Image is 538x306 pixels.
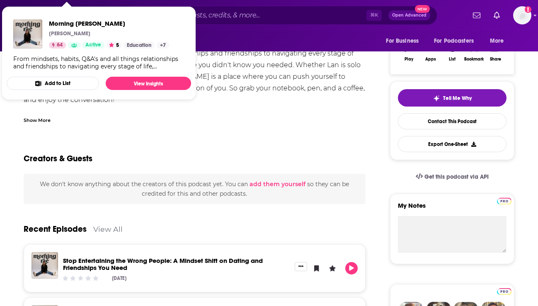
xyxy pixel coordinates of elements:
[409,167,495,187] a: Get this podcast via API
[392,13,427,17] span: Open Advanced
[49,42,66,49] a: 64
[40,180,349,197] span: We don't know anything about the creators of this podcast yet . You can so they can be credited f...
[250,181,305,187] button: add them yourself
[49,19,169,27] span: Morning [PERSON_NAME]
[107,42,121,49] button: 5
[513,6,531,24] img: User Profile
[49,19,169,27] a: Morning Rae
[112,275,126,281] div: [DATE]
[497,197,511,204] a: Pro website
[388,10,430,20] button: Open AdvancedNew
[419,37,441,67] button: Apps
[434,35,474,47] span: For Podcasters
[484,33,514,49] button: open menu
[13,55,184,70] div: From mindsets, habits, Q&A's and all things relationships and friendships to navigating every sta...
[386,35,419,47] span: For Business
[490,35,504,47] span: More
[13,19,42,49] img: Morning Rae
[366,10,382,21] span: ⌘ K
[85,41,101,49] span: Active
[513,6,531,24] span: Logged in as alignPR
[7,77,99,90] button: Add to List
[398,202,506,216] label: My Notes
[398,89,506,107] button: tell me why sparkleTell Me Why
[425,57,436,62] div: Apps
[398,37,419,67] button: Play
[463,37,485,67] button: Bookmark
[497,288,511,295] img: Podchaser Pro
[24,153,92,164] h2: Creators & Guests
[470,8,484,22] a: Show notifications dropdown
[525,6,531,13] svg: Add a profile image
[405,57,413,62] div: Play
[106,77,191,90] a: View Insights
[415,5,430,13] span: New
[93,225,123,233] a: View All
[148,9,366,22] input: Search podcasts, credits, & more...
[310,262,323,274] button: Bookmark Episode
[24,224,87,234] a: Recent Episodes
[63,257,263,272] a: Stop Entertaining the Wrong People: A Mindset Shift on Dating and Friendships You Need
[433,95,440,102] img: tell me why sparkle
[490,57,501,62] div: Share
[57,41,63,49] span: 64
[32,252,58,279] img: Stop Entertaining the Wrong People: A Mindset Shift on Dating and Friendships You Need
[490,8,503,22] a: Show notifications dropdown
[429,33,486,49] button: open menu
[485,37,506,67] button: Share
[124,42,155,49] a: Education
[157,42,169,49] a: +7
[126,6,437,25] div: Search podcasts, credits, & more...
[49,30,90,37] p: [PERSON_NAME]
[441,37,463,67] button: List
[497,287,511,295] a: Pro website
[82,42,104,49] a: Active
[345,262,358,274] button: Play
[424,173,489,180] span: Get this podcast via API
[380,33,429,49] button: open menu
[398,113,506,129] a: Contact This Podcast
[62,275,99,281] div: Community Rating: 0 out of 5
[326,262,339,274] button: Leave a Rating
[398,136,506,152] button: Export One-Sheet
[449,57,456,62] div: List
[295,262,307,271] button: Show More Button
[497,198,511,204] img: Podchaser Pro
[464,57,484,62] div: Bookmark
[513,6,531,24] button: Show profile menu
[443,95,472,102] span: Tell Me Why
